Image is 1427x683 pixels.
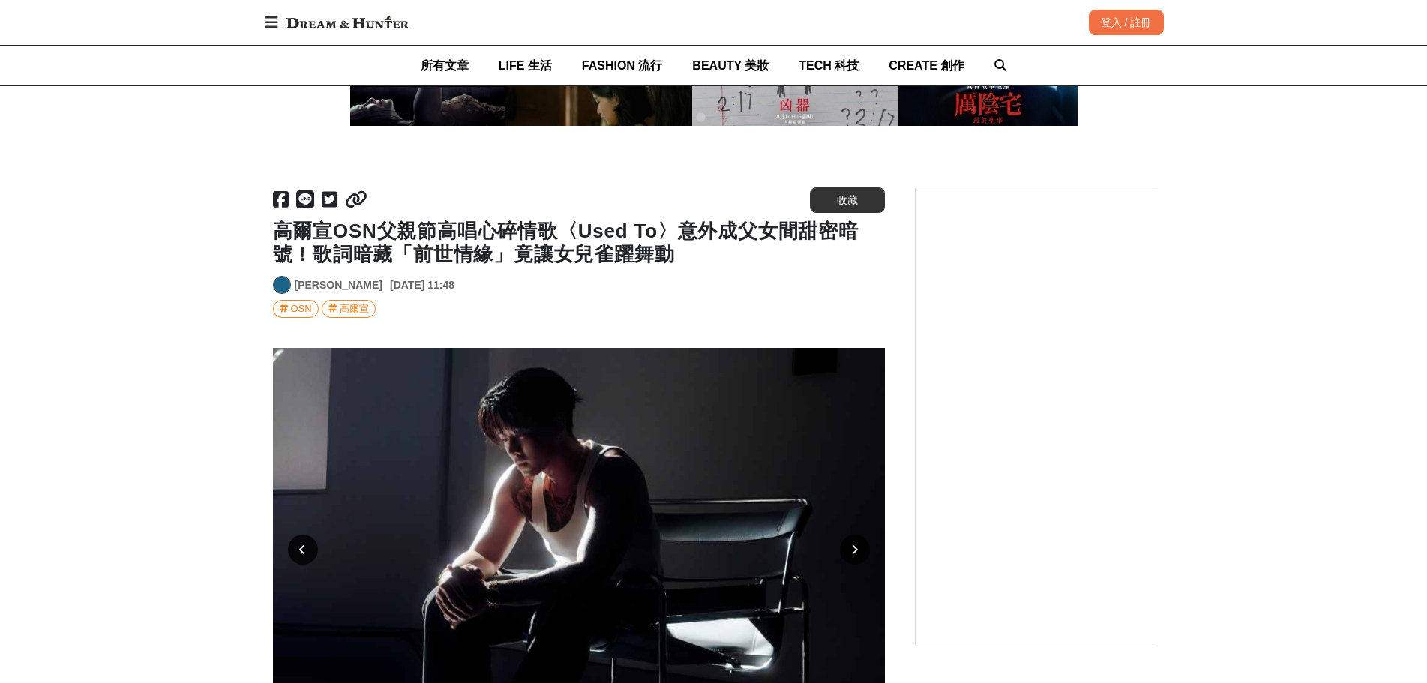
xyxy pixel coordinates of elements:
[291,301,312,317] div: OSN
[582,59,663,72] span: FASHION 流行
[390,277,454,293] div: [DATE] 11:48
[295,277,382,293] a: [PERSON_NAME]
[810,187,885,213] button: 收藏
[799,59,859,72] span: TECH 科技
[279,9,416,36] img: Dream & Hunter
[340,301,369,317] div: 高爾宣
[1089,10,1164,35] div: 登入 / 註冊
[273,220,885,266] h1: 高爾宣OSN父親節高唱心碎情歌〈Used To〉意外成父女間甜密暗號！歌詞暗藏「前世情緣」竟讓女兒雀躍舞動
[322,300,376,318] a: 高爾宣
[889,59,964,72] span: CREATE 創作
[582,46,663,85] a: FASHION 流行
[692,59,769,72] span: BEAUTY 美妝
[274,277,290,293] img: Avatar
[273,300,319,318] a: OSN
[889,46,964,85] a: CREATE 創作
[421,59,469,72] span: 所有文章
[499,59,552,72] span: LIFE 生活
[499,46,552,85] a: LIFE 生活
[273,276,291,294] a: Avatar
[799,46,859,85] a: TECH 科技
[421,46,469,85] a: 所有文章
[692,46,769,85] a: BEAUTY 美妝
